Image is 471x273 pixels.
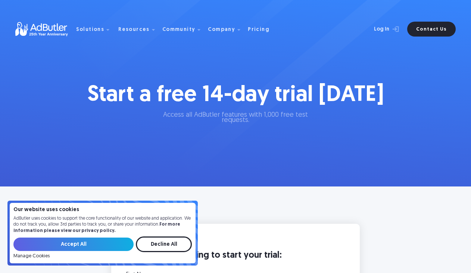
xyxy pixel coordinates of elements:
[13,254,50,259] a: Manage Cookies
[248,26,275,32] a: Pricing
[118,27,150,32] div: Resources
[354,22,403,37] a: Log In
[208,17,246,41] div: Company
[13,207,192,213] h4: Our website uses cookies
[208,27,235,32] div: Company
[118,17,161,41] div: Resources
[407,22,456,37] a: Contact Us
[76,27,105,32] div: Solutions
[76,17,116,41] div: Solutions
[152,113,319,123] p: Access all AdButler features with 1,000 free test requests.
[126,250,345,269] h3: Enter the following to start your trial:
[248,27,269,32] div: Pricing
[85,82,386,109] h1: Start a free 14-day trial [DATE]
[136,236,192,252] input: Decline All
[162,17,207,41] div: Community
[162,27,196,32] div: Community
[13,216,192,234] p: AdButler uses cookies to support the core functionality of our website and application. We do not...
[13,236,192,259] form: Email Form
[13,238,134,251] input: Accept All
